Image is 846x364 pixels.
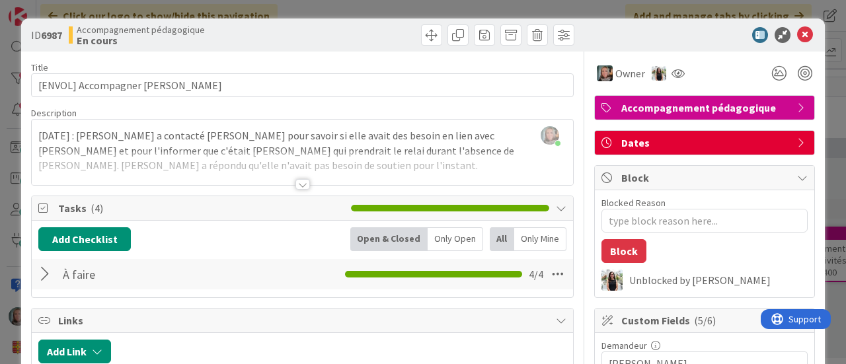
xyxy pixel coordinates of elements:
img: SP [597,65,613,81]
div: Only Mine [514,227,566,251]
button: Add Checklist [38,227,131,251]
span: Accompagnement pédagogique [621,100,790,116]
span: Tasks [58,200,344,216]
div: All [490,227,514,251]
span: ( 5/6 ) [694,314,716,327]
img: GC [601,270,623,291]
span: Support [28,2,60,18]
span: Accompagnement pédagogique [77,24,205,35]
p: [DATE] : [PERSON_NAME] a contacté [PERSON_NAME] pour savoir si elle avait des besoin en lien avec... [38,128,566,173]
span: ID [31,27,62,43]
img: GC [652,66,666,81]
b: 6987 [41,28,62,42]
span: Custom Fields [621,312,790,328]
b: En cours [77,35,205,46]
span: Owner [615,65,645,81]
span: ( 4 ) [91,201,103,215]
button: Block [601,239,646,263]
span: Dates [621,135,790,151]
span: Block [621,170,790,186]
button: Add Link [38,340,111,363]
label: Blocked Reason [601,197,666,209]
div: Unblocked by [PERSON_NAME] [629,274,808,286]
span: Links [58,312,549,328]
img: pF3T7KHogI34zmrjy01GayrrelG2yDT7.jpg [541,126,559,145]
input: Add Checklist... [58,262,278,286]
div: Only Open [428,227,483,251]
label: Title [31,61,48,73]
div: Open & Closed [350,227,428,251]
span: 4 / 4 [529,266,543,282]
label: Demandeur [601,340,647,351]
span: Description [31,107,77,119]
input: type card name here... [31,73,574,97]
